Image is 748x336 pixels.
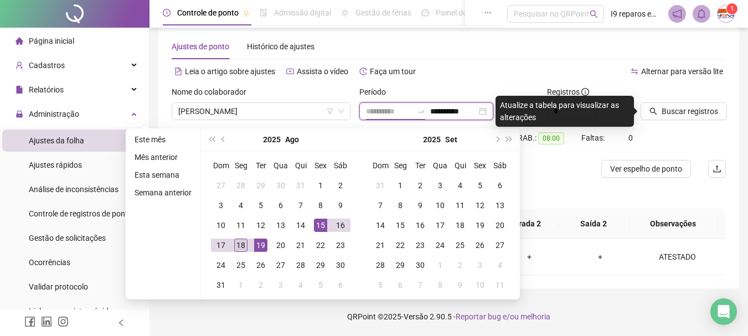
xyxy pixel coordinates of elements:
[291,195,311,215] td: 2025-08-07
[24,316,35,327] span: facebook
[641,67,723,76] span: Alternar para versão lite
[16,37,23,45] span: home
[629,209,718,239] th: Observações
[394,239,407,252] div: 22
[271,275,291,295] td: 2025-09-03
[29,282,88,291] span: Validar protocolo
[254,259,267,272] div: 26
[314,179,327,192] div: 1
[234,199,247,212] div: 4
[231,275,251,295] td: 2025-09-01
[214,259,228,272] div: 24
[590,10,598,18] span: search
[611,8,662,20] span: I9 reparos em Containers
[434,219,447,232] div: 17
[314,259,327,272] div: 29
[294,219,307,232] div: 14
[231,156,251,175] th: Seg
[453,179,467,192] div: 4
[311,235,331,255] td: 2025-08-22
[489,209,559,239] th: Entrada 2
[610,163,682,175] span: Ver espelho de ponto
[641,102,727,120] button: Buscar registros
[453,219,467,232] div: 18
[334,239,347,252] div: 23
[274,259,287,272] div: 27
[484,9,492,17] span: ellipsis
[247,42,314,51] span: Histórico de ajustes
[490,175,510,195] td: 2025-09-06
[493,239,507,252] div: 27
[331,195,350,215] td: 2025-08-09
[430,215,450,235] td: 2025-09-17
[390,156,410,175] th: Seg
[263,128,281,151] button: year panel
[185,67,275,76] span: Leia o artigo sobre ajustes
[434,239,447,252] div: 24
[294,259,307,272] div: 28
[274,199,287,212] div: 6
[234,219,247,232] div: 11
[726,3,737,14] sup: Atualize o seu contato no menu Meus Dados
[450,175,470,195] td: 2025-09-04
[211,195,231,215] td: 2025-08-03
[434,278,447,292] div: 8
[410,175,430,195] td: 2025-09-02
[631,68,638,75] span: swap
[370,156,390,175] th: Dom
[414,199,427,212] div: 9
[355,8,411,17] span: Gestão de férias
[331,255,350,275] td: 2025-08-30
[254,179,267,192] div: 29
[496,96,634,127] div: Atualize a tabela para visualizar as alterações
[421,9,429,17] span: dashboard
[430,195,450,215] td: 2025-09-10
[311,156,331,175] th: Sex
[697,9,706,19] span: bell
[503,128,515,151] button: super-next-year
[29,85,64,94] span: Relatórios
[453,199,467,212] div: 11
[29,209,132,218] span: Controle de registros de ponto
[251,235,271,255] td: 2025-08-19
[234,239,247,252] div: 18
[29,61,65,70] span: Cadastros
[311,255,331,275] td: 2025-08-29
[414,259,427,272] div: 30
[214,239,228,252] div: 17
[314,278,327,292] div: 5
[314,239,327,252] div: 22
[430,175,450,195] td: 2025-09-03
[672,9,682,19] span: notification
[331,175,350,195] td: 2025-08-02
[503,251,556,263] div: +
[713,164,721,173] span: upload
[710,298,737,325] div: Open Intercom Messenger
[211,275,231,295] td: 2025-08-31
[291,235,311,255] td: 2025-08-21
[374,199,387,212] div: 7
[254,219,267,232] div: 12
[490,275,510,295] td: 2025-10-11
[410,215,430,235] td: 2025-09-16
[334,278,347,292] div: 6
[450,255,470,275] td: 2025-10-02
[341,9,349,17] span: sun
[172,86,254,98] label: Nome do colaborador
[470,275,490,295] td: 2025-10-10
[374,259,387,272] div: 28
[211,156,231,175] th: Dom
[430,275,450,295] td: 2025-10-08
[338,108,344,115] span: down
[331,235,350,255] td: 2025-08-23
[177,8,239,17] span: Controle de ponto
[130,186,196,199] li: Semana anterior
[404,312,428,321] span: Versão
[547,86,589,98] span: Registros
[473,239,487,252] div: 26
[254,239,267,252] div: 19
[394,179,407,192] div: 1
[311,275,331,295] td: 2025-09-05
[163,9,171,17] span: clock-circle
[601,160,691,178] button: Ver espelho de ponto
